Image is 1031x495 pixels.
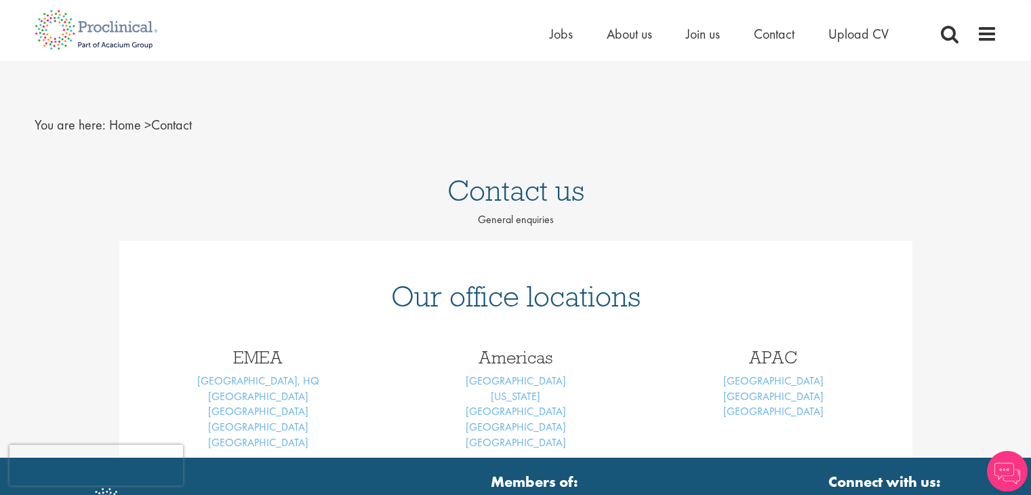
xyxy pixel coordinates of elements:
[304,471,765,492] strong: Members of:
[197,374,319,388] a: [GEOGRAPHIC_DATA], HQ
[655,349,892,366] h3: APAC
[9,445,183,486] iframe: reCAPTCHA
[208,404,308,418] a: [GEOGRAPHIC_DATA]
[828,25,889,43] a: Upload CV
[686,25,720,43] a: Join us
[109,116,192,134] span: Contact
[466,420,566,434] a: [GEOGRAPHIC_DATA]
[723,389,824,403] a: [GEOGRAPHIC_DATA]
[491,389,540,403] a: [US_STATE]
[208,389,308,403] a: [GEOGRAPHIC_DATA]
[987,451,1028,492] img: Chatbot
[208,435,308,450] a: [GEOGRAPHIC_DATA]
[35,116,106,134] span: You are here:
[466,435,566,450] a: [GEOGRAPHIC_DATA]
[397,349,634,366] h3: Americas
[723,374,824,388] a: [GEOGRAPHIC_DATA]
[140,281,892,311] h1: Our office locations
[723,404,824,418] a: [GEOGRAPHIC_DATA]
[828,471,944,492] strong: Connect with us:
[140,349,377,366] h3: EMEA
[754,25,794,43] a: Contact
[109,116,141,134] a: breadcrumb link to Home
[208,420,308,434] a: [GEOGRAPHIC_DATA]
[607,25,652,43] a: About us
[466,374,566,388] a: [GEOGRAPHIC_DATA]
[144,116,151,134] span: >
[550,25,573,43] a: Jobs
[466,404,566,418] a: [GEOGRAPHIC_DATA]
